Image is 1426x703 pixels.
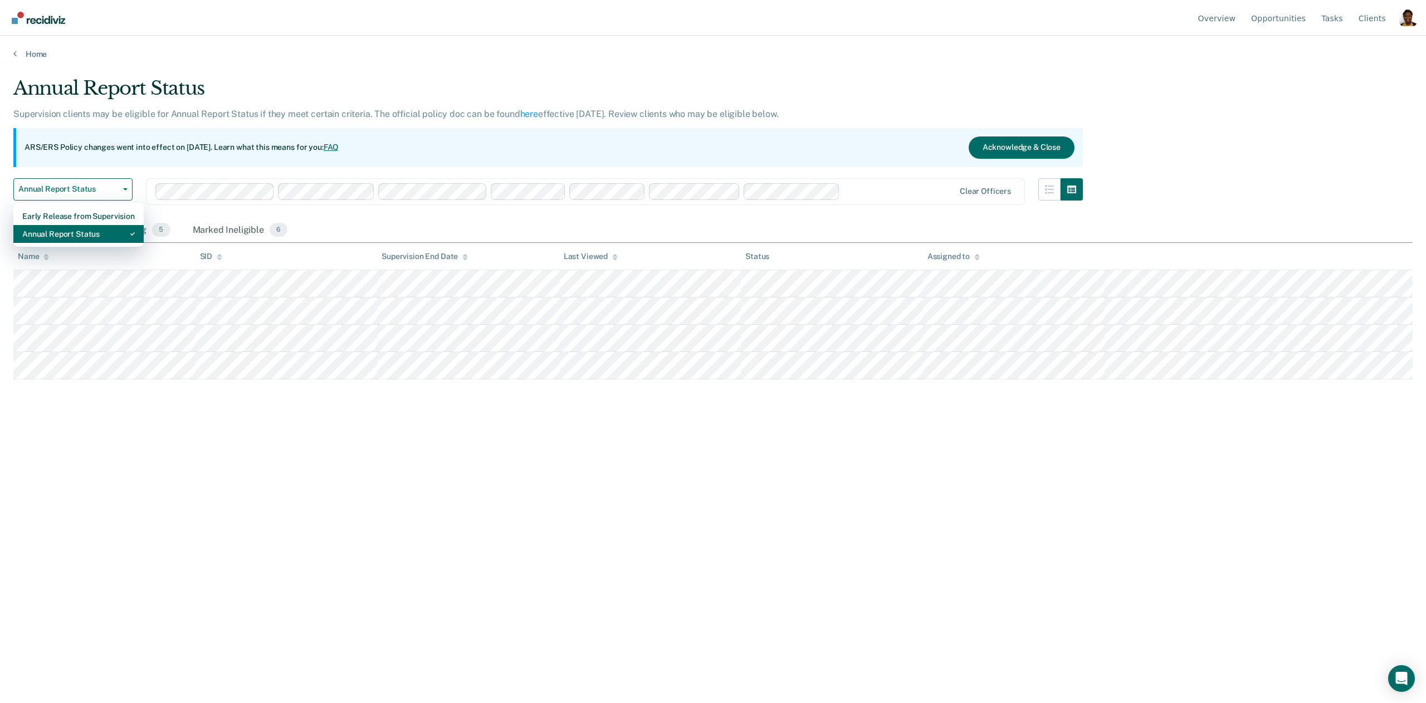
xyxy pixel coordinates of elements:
div: Assigned to [927,252,980,261]
div: Clear officers [960,187,1011,196]
button: Profile dropdown button [1399,8,1417,26]
a: here [520,109,538,119]
button: Acknowledge & Close [969,136,1075,159]
div: Annual Report Status [13,77,1083,109]
img: Recidiviz [12,12,65,24]
div: SID [200,252,223,261]
span: Annual Report Status [18,184,119,194]
div: Annual Report Status [22,225,135,243]
a: Home [13,49,1413,59]
span: 5 [152,223,170,237]
div: Marked Ineligible6 [191,218,290,243]
div: Dropdown Menu [13,203,144,247]
span: 6 [270,223,287,237]
a: FAQ [324,143,339,152]
div: Name [18,252,49,261]
div: Early Release from Supervision [22,207,135,225]
div: Last Viewed [564,252,618,261]
div: Status [745,252,769,261]
p: Supervision clients may be eligible for Annual Report Status if they meet certain criteria. The o... [13,109,778,119]
div: Supervision End Date [382,252,468,261]
button: Annual Report Status [13,178,133,201]
div: Open Intercom Messenger [1388,665,1415,692]
p: ARS/ERS Policy changes went into effect on [DATE]. Learn what this means for you: [25,142,339,153]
